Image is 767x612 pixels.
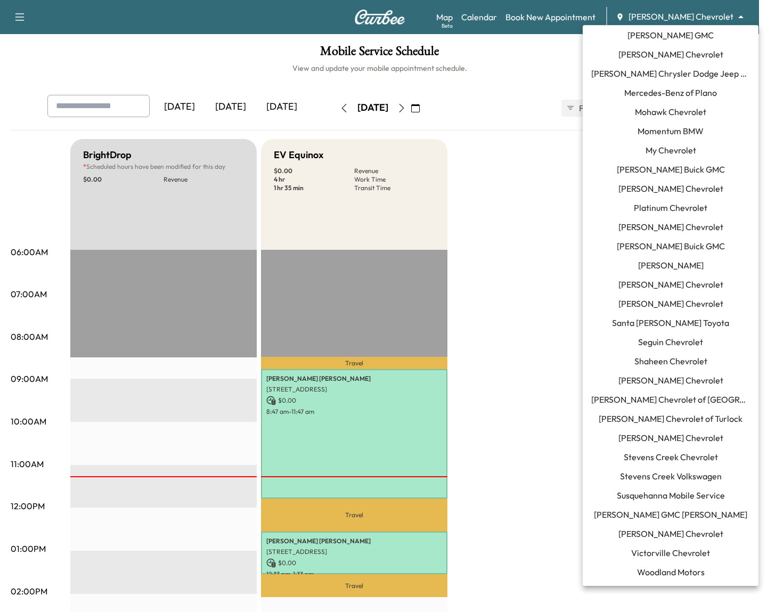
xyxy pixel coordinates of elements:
[618,527,723,540] span: [PERSON_NAME] Chevrolet
[618,278,723,291] span: [PERSON_NAME] Chevrolet
[635,105,706,118] span: Mohawk Chevrolet
[646,144,696,157] span: My Chevrolet
[624,86,717,99] span: Mercedes-Benz of Plano
[618,182,723,195] span: [PERSON_NAME] Chevrolet
[617,240,725,252] span: [PERSON_NAME] Buick GMC
[634,355,707,368] span: Shaheen Chevrolet
[618,374,723,387] span: [PERSON_NAME] Chevrolet
[612,316,729,329] span: Santa [PERSON_NAME] Toyota
[618,221,723,233] span: [PERSON_NAME] Chevrolet
[637,566,705,578] span: Woodland Motors
[591,67,750,80] span: [PERSON_NAME] Chrysler Dodge Jeep RAM of [GEOGRAPHIC_DATA]
[627,29,714,42] span: [PERSON_NAME] GMC
[638,125,704,137] span: Momentum BMW
[620,470,722,483] span: Stevens Creek Volkswagen
[631,546,710,559] span: Victorville Chevrolet
[617,163,725,176] span: [PERSON_NAME] Buick GMC
[594,508,747,521] span: [PERSON_NAME] GMC [PERSON_NAME]
[618,297,723,310] span: [PERSON_NAME] Chevrolet
[638,336,703,348] span: Seguin Chevrolet
[591,393,750,406] span: [PERSON_NAME] Chevrolet of [GEOGRAPHIC_DATA]
[599,412,742,425] span: [PERSON_NAME] Chevrolet of Turlock
[624,451,718,463] span: Stevens Creek Chevrolet
[634,201,707,214] span: Platinum Chevrolet
[618,431,723,444] span: [PERSON_NAME] Chevrolet
[618,48,723,61] span: [PERSON_NAME] Chevrolet
[638,259,704,272] span: [PERSON_NAME]
[617,489,725,502] span: Susquehanna Mobile Service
